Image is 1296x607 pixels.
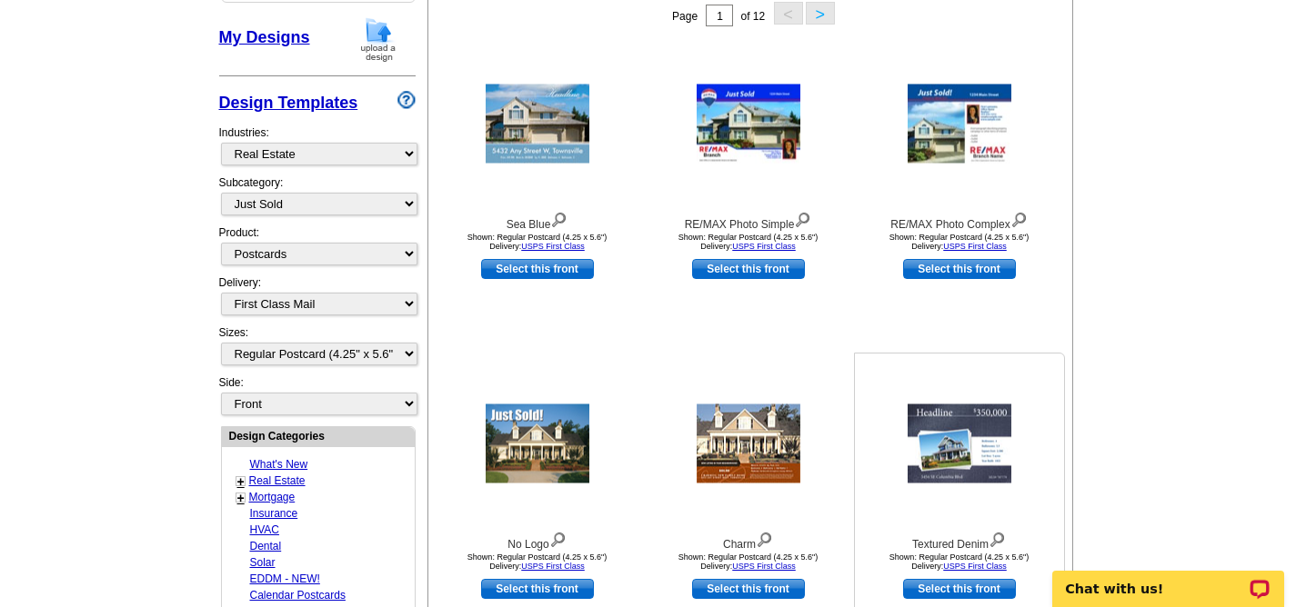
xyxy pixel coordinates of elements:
[481,259,594,279] a: use this design
[250,523,279,536] a: HVAC
[989,528,1006,548] img: view design details
[549,528,567,548] img: view design details
[219,374,416,417] div: Side:
[648,208,849,233] div: RE/MAX Photo Simple
[550,208,568,228] img: view design details
[697,404,800,483] img: Charm
[672,10,698,23] span: Page
[697,85,800,164] img: RE/MAX Photo Simple
[250,556,276,569] a: Solar
[859,233,1060,251] div: Shown: Regular Postcard (4.25 x 5.6") Delivery:
[222,427,415,444] div: Design Categories
[740,10,765,23] span: of 12
[908,404,1011,483] img: Textured Denim
[903,579,1016,599] a: use this design
[648,552,849,571] div: Shown: Regular Postcard (4.25 x 5.6") Delivery:
[648,528,849,552] div: Charm
[437,208,638,233] div: Sea Blue
[237,491,245,505] a: +
[437,233,638,251] div: Shown: Regular Postcard (4.25 x 5.6") Delivery:
[249,491,296,503] a: Mortgage
[250,540,282,552] a: Dental
[486,85,589,164] img: Sea Blue
[237,474,245,489] a: +
[774,2,803,25] button: <
[806,2,835,25] button: >
[521,562,585,571] a: USPS First Class
[903,259,1016,279] a: use this design
[481,579,594,599] a: use this design
[648,233,849,251] div: Shown: Regular Postcard (4.25 x 5.6") Delivery:
[692,259,805,279] a: use this design
[692,579,805,599] a: use this design
[219,274,416,324] div: Delivery:
[219,94,358,112] a: Design Templates
[355,16,402,63] img: upload-design
[732,242,796,251] a: USPS First Class
[219,115,416,174] div: Industries:
[859,552,1060,571] div: Shown: Regular Postcard (4.25 x 5.6") Delivery:
[250,572,320,585] a: EDDM - NEW!
[249,474,306,487] a: Real Estate
[219,224,416,274] div: Product:
[486,404,589,483] img: No Logo
[859,528,1060,552] div: Textured Denim
[219,174,416,224] div: Subcategory:
[219,324,416,374] div: Sizes:
[397,91,416,109] img: design-wizard-help-icon.png
[250,458,308,471] a: What's New
[1010,208,1028,228] img: view design details
[756,528,773,548] img: view design details
[437,552,638,571] div: Shown: Regular Postcard (4.25 x 5.6") Delivery:
[1040,550,1296,607] iframe: LiveChat chat widget
[943,562,1007,571] a: USPS First Class
[943,242,1007,251] a: USPS First Class
[794,208,811,228] img: view design details
[250,507,298,520] a: Insurance
[732,562,796,571] a: USPS First Class
[437,528,638,552] div: No Logo
[219,28,310,46] a: My Designs
[250,589,346,602] a: Calendar Postcards
[859,208,1060,233] div: RE/MAX Photo Complex
[521,242,585,251] a: USPS First Class
[908,85,1011,164] img: RE/MAX Photo Complex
